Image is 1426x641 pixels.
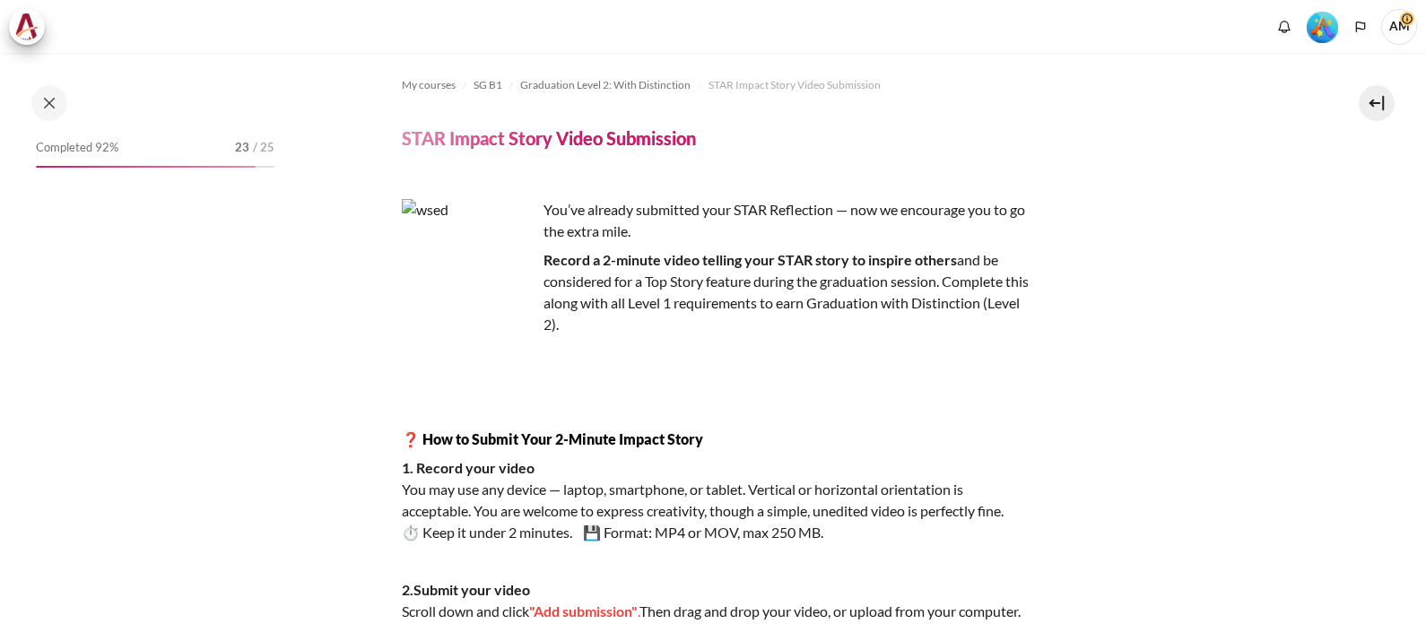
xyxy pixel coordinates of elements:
[1271,13,1298,40] div: Show notification window with no new notifications
[402,459,535,476] strong: 1. Record your video
[402,457,1030,543] p: You may use any device — laptop, smartphone, or tablet. Vertical or horizontal orientation is acc...
[402,74,456,96] a: My courses
[520,74,691,96] a: Graduation Level 2: With Distinction
[709,74,881,96] a: STAR Impact Story Video Submission
[402,249,1030,335] p: and be considered for a Top Story feature during the graduation session. Complete this along with...
[474,77,502,93] span: SG B1
[235,139,249,157] span: 23
[402,430,703,447] strong: ❓ How to Submit Your 2-Minute Impact Story
[520,77,691,93] span: Graduation Level 2: With Distinction
[36,166,256,168] div: 92%
[529,602,638,619] span: "Add submission"
[1307,10,1338,43] div: Level #5
[402,199,536,333] img: wsed
[402,581,530,598] strong: 2.Submit your video
[1347,13,1374,40] button: Languages
[253,139,274,157] span: / 25
[638,602,639,619] span: .
[402,126,696,150] h4: STAR Impact Story Video Submission
[1381,9,1417,45] span: AM
[1381,9,1417,45] a: User menu
[1300,10,1345,43] a: Level #5
[14,13,39,40] img: Architeck
[402,199,1030,242] p: You’ve already submitted your STAR Reflection — now we encourage you to go the extra mile.
[9,9,54,45] a: Architeck Architeck
[36,139,118,157] span: Completed 92%
[402,71,1299,100] nav: Navigation bar
[543,251,957,268] strong: Record a 2-minute video telling your STAR story to inspire others
[474,74,502,96] a: SG B1
[709,77,881,93] span: STAR Impact Story Video Submission
[402,579,1030,622] p: Scroll down and click Then drag and drop your video, or upload from your computer.
[1307,12,1338,43] img: Level #5
[402,77,456,93] span: My courses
